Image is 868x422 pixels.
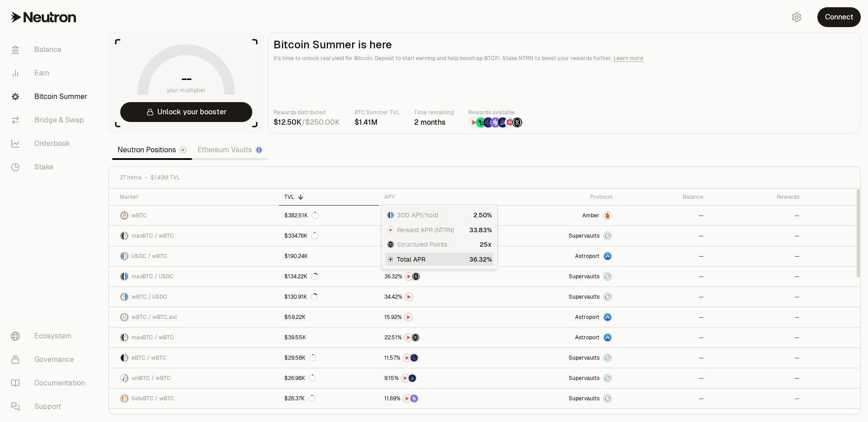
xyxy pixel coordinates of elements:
span: $1.43M TVL [151,174,180,181]
a: Earn [4,61,98,85]
span: maxBTC / wBTC [132,232,174,239]
span: wBTC / USDC [132,293,167,300]
img: Mars Fragments [505,117,515,127]
img: wBTC Logo [125,334,128,341]
h1: -- [181,71,192,86]
a: $334.76K [279,226,378,246]
div: $26.98K [284,375,316,382]
span: your multiplier [167,86,206,95]
a: NTRNStructured Points [379,328,498,347]
a: -- [618,328,709,347]
span: Total APR [397,255,425,264]
img: Supervaults [604,354,611,361]
span: Structured Points [397,240,447,249]
a: -- [709,348,804,368]
img: wBTC Logo [121,314,124,321]
a: NTRNStructured Points [379,267,498,286]
div: $29.58K [284,354,316,361]
a: Stake [4,155,98,179]
button: Connect [817,7,861,27]
a: $26.98K [279,368,378,388]
a: eBTC LogowBTC LogoeBTC / wBTC [109,348,279,368]
a: -- [618,368,709,388]
p: Rewards distributed [274,108,340,117]
a: -- [709,389,804,408]
div: $382.51K [284,212,319,219]
img: wBTC Logo [121,212,128,219]
img: Supervaults [604,293,611,300]
span: 30D APY/hold [397,211,438,220]
div: Balance [623,193,704,201]
img: Supervaults [604,273,611,280]
img: USDC Logo [391,212,394,218]
a: Documentation [4,371,98,395]
a: $29.58K [279,348,378,368]
a: $39.55K [279,328,378,347]
a: NTRN [379,307,498,327]
a: -- [618,287,709,307]
span: Supervaults [569,293,599,300]
img: uniBTC Logo [121,375,124,382]
a: Astroport [498,246,618,266]
img: maxBTC Logo [121,232,124,239]
a: $59.22K [279,307,378,327]
a: Governance [4,348,98,371]
a: Bridge & Swap [4,108,98,132]
a: SupervaultsSupervaults [498,348,618,368]
img: Structured Points [387,241,394,248]
div: $190.24K [284,253,308,260]
a: $130.91K [279,287,378,307]
a: -- [618,246,709,266]
div: 25x [480,240,492,249]
a: Orderbook [4,132,98,155]
a: Support [4,395,98,418]
a: Neutron Positions [112,141,192,159]
a: $134.22K [279,267,378,286]
img: USDC Logo [121,253,124,260]
span: wBTC / wBTC.axl [132,314,177,321]
a: maxBTC LogowBTC LogomaxBTC / wBTC [109,328,279,347]
a: NTRNBedrock Diamonds [379,368,498,388]
a: Balance [4,38,98,61]
a: -- [709,246,804,266]
span: USDC / wBTC [132,253,167,260]
button: NTRNStructured Points [384,333,493,342]
img: wBTC Logo [125,375,128,382]
p: It's time to unlock real yield for Bitcoin. Deposit to start earning and help boostrap BTCFi. Sta... [274,54,855,63]
img: Supervaults [604,395,611,402]
img: USDC Logo [125,273,128,280]
a: SupervaultsSupervaults [498,267,618,286]
img: NTRN [401,375,409,382]
a: -- [709,328,804,347]
a: AmberAmber [498,206,618,225]
a: wBTC LogowBTC [109,206,279,225]
a: NTRN [379,246,498,266]
a: SupervaultsSupervaults [498,226,618,246]
img: NTRN [387,227,394,233]
span: Supervaults [569,232,599,239]
a: NTRNMars Fragments [379,206,498,225]
a: -- [618,226,709,246]
img: NTRN [403,395,410,402]
div: APY [384,193,493,201]
img: NTRN [405,293,412,300]
span: 27 items [120,174,142,181]
a: SolvBTC LogowBTC LogoSolvBTC / wBTC [109,389,279,408]
img: Structured Points [412,334,419,341]
img: wBTC Logo [125,232,128,239]
img: Lombard Lux [476,117,486,127]
a: NTRN [379,287,498,307]
div: $39.55K [284,334,306,341]
img: maxBTC Logo [121,273,124,280]
img: Structured Points [512,117,522,127]
div: $26.37K [284,395,316,402]
img: Solv Points [491,117,500,127]
span: Astroport [575,334,599,341]
p: Rewards available [468,108,523,117]
div: / [274,117,340,128]
button: NTRN [384,313,493,322]
a: -- [618,389,709,408]
img: Bedrock Diamonds [498,117,508,127]
span: Supervaults [569,395,599,402]
img: wBTC Logo [121,293,124,300]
